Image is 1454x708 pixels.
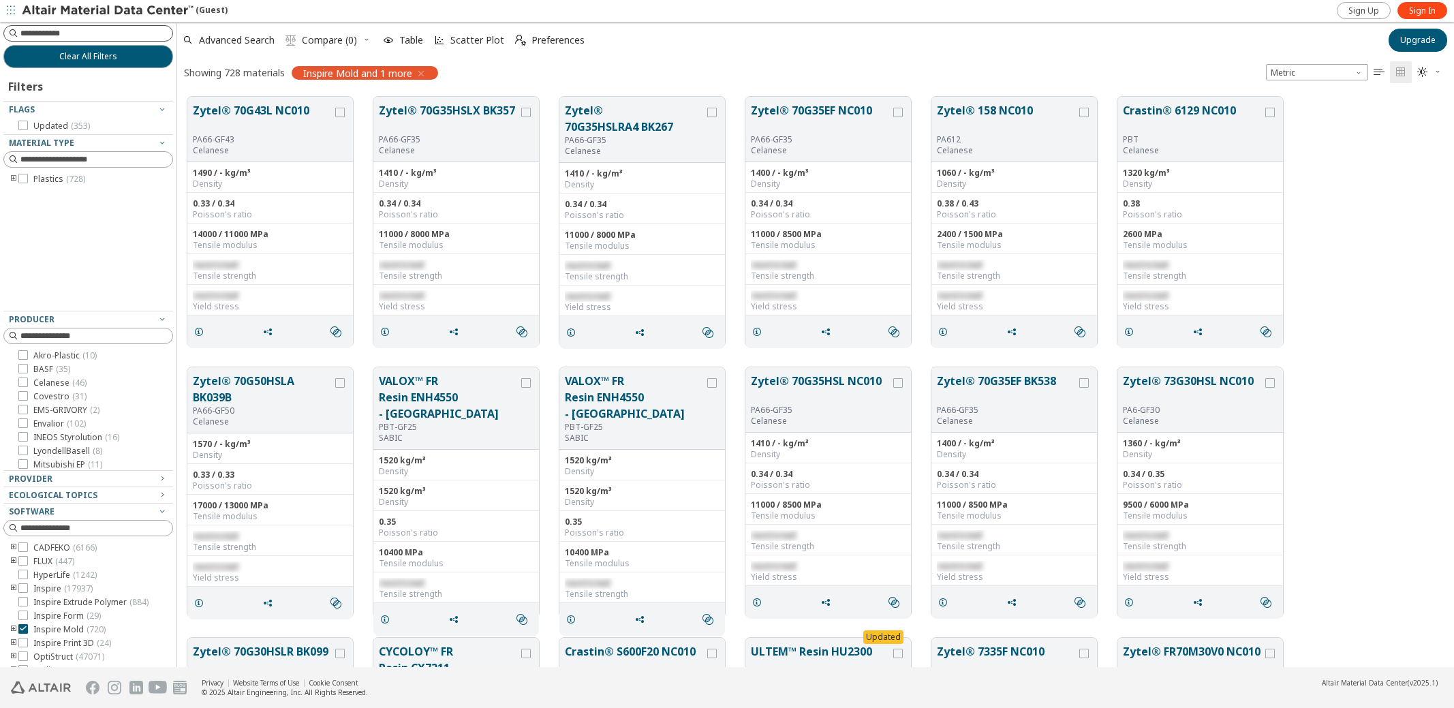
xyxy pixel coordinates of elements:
[379,102,519,134] button: Zytel® 70G35HSLX BK357
[11,681,71,694] img: Altair Engineering
[1123,301,1278,312] div: Yield stress
[516,614,527,625] i: 
[1390,61,1412,83] button: Tile View
[9,104,35,115] span: Flags
[193,643,332,675] button: Zytel® 70G30HSLR BK099
[379,240,533,251] div: Tensile modulus
[33,174,85,185] span: Plastics
[1123,643,1263,675] button: Zytel® FR70M30V0 NC010
[33,597,149,608] span: Inspire Extrude Polymer
[1254,589,1283,616] button: Similar search
[9,489,97,501] span: Ecological Topics
[937,209,1092,220] div: Poisson's ratio
[3,135,173,151] button: Material Type
[937,405,1077,416] div: PA66-GF35
[373,318,402,345] button: Details
[3,487,173,504] button: Ecological Topics
[73,569,97,581] span: ( 1242 )
[93,445,102,457] span: ( 8 )
[1123,405,1263,416] div: PA6-GF30
[379,229,533,240] div: 11000 / 8000 MPa
[882,318,911,345] button: Similar search
[9,137,74,149] span: Material Type
[565,290,610,302] span: restricted
[193,480,347,491] div: Poisson's ratio
[1123,134,1263,145] div: PBT
[324,589,353,617] button: Similar search
[193,179,347,189] div: Density
[1186,318,1215,345] button: Share
[1123,572,1278,583] div: Yield stress
[751,240,906,251] div: Tensile modulus
[233,678,299,688] a: Website Terms of Use
[1117,318,1146,345] button: Details
[937,373,1077,405] button: Zytel® 70G35EF BK538
[33,570,97,581] span: HyperLife
[399,35,423,45] span: Table
[193,439,347,450] div: 1570 / - kg/m³
[379,209,533,220] div: Poisson's ratio
[696,606,725,633] button: Similar search
[1123,179,1278,189] div: Density
[565,199,720,210] div: 0.34 / 0.34
[177,87,1454,668] div: grid
[565,527,720,538] div: Poisson's ratio
[193,271,347,281] div: Tensile strength
[751,438,906,449] div: 1410 / - kg/m³
[379,455,533,466] div: 1520 kg/m³
[379,168,533,179] div: 1410 / - kg/m³
[937,168,1092,179] div: 1060 / - kg/m³
[751,469,906,480] div: 0.34 / 0.34
[937,134,1077,145] div: PA612
[937,499,1092,510] div: 11000 / 8500 MPa
[937,259,982,271] span: restricted
[1260,597,1271,608] i: 
[379,271,533,281] div: Tensile strength
[510,318,539,345] button: Similar search
[751,145,891,156] p: Celanese
[379,433,519,444] p: SABIC
[751,198,906,209] div: 0.34 / 0.34
[1074,326,1085,337] i: 
[33,624,106,635] span: Inspire Mold
[193,416,332,427] p: Celanese
[565,422,705,433] div: PBT-GF25
[59,51,117,62] span: Clear All Filters
[199,35,275,45] span: Advanced Search
[3,102,173,118] button: Flags
[937,449,1092,460] div: Density
[193,500,347,511] div: 17000 / 13000 MPa
[33,432,119,443] span: INEOS Styrolution
[193,511,347,522] div: Tensile modulus
[193,405,332,416] div: PA66-GF50
[379,259,424,271] span: restricted
[814,589,843,616] button: Share
[193,450,347,461] div: Density
[193,373,332,405] button: Zytel® 70G50HSLA BK039B
[937,643,1077,675] button: Zytel® 7335F NC010
[565,558,720,569] div: Tensile modulus
[71,120,90,132] span: ( 353 )
[187,589,216,617] button: Details
[565,102,705,135] button: Zytel® 70G35HSLRA4 BK267
[565,547,720,558] div: 10400 MPa
[9,473,52,484] span: Provider
[751,229,906,240] div: 11000 / 8500 MPa
[565,135,705,146] div: PA66-GF35
[516,326,527,337] i: 
[751,510,906,521] div: Tensile modulus
[565,210,720,221] div: Poisson's ratio
[1123,529,1168,541] span: restricted
[565,497,720,508] div: Density
[33,446,102,457] span: LyondellBasell
[193,530,238,542] span: restricted
[937,271,1092,281] div: Tensile strength
[565,260,610,271] span: restricted
[888,326,899,337] i: 
[565,577,610,589] span: restricted
[937,541,1092,552] div: Tensile strength
[937,416,1077,427] p: Celanese
[3,471,173,487] button: Provider
[702,614,713,625] i: 
[330,598,341,609] i: 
